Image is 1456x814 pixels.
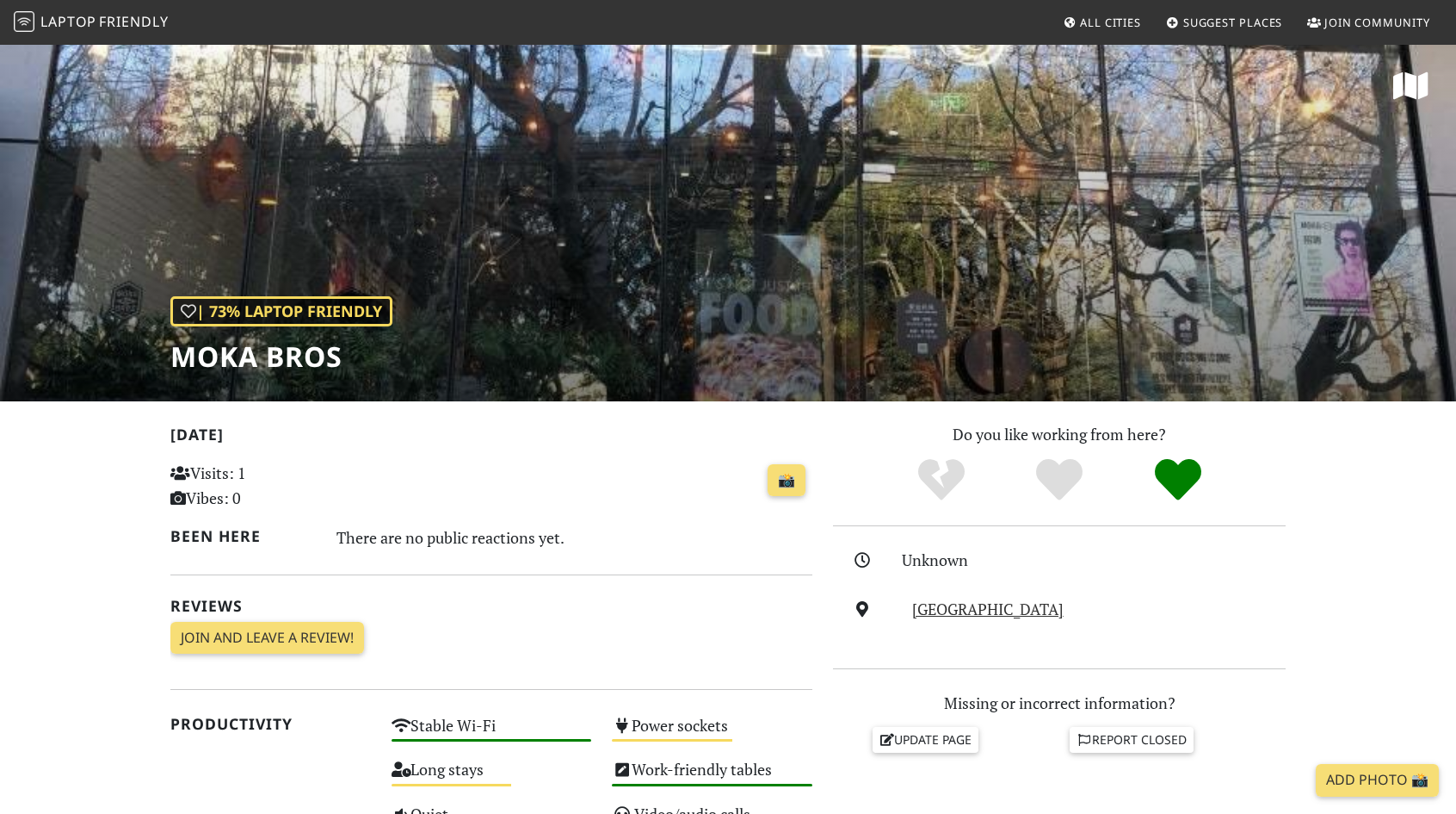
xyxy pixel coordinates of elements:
[1080,15,1141,30] span: All Cities
[170,461,371,511] p: Visits: 1 Vibes: 0
[882,457,1001,504] div: No
[381,711,602,755] div: Stable Wi-Fi
[873,727,979,753] a: Update page
[170,296,392,326] div: | 73% Laptop Friendly
[40,12,96,31] span: Laptop
[336,524,813,551] div: There are no public reactions yet.
[14,11,34,32] img: LaptopFriendly
[1159,7,1290,38] a: Suggest Places
[170,527,316,545] h2: Been here
[1300,7,1437,38] a: Join Community
[833,422,1286,447] p: Do you like working from here?
[381,755,602,799] div: Long stays
[170,340,392,373] h1: Moka Bros
[1183,15,1283,30] span: Suggest Places
[14,8,169,38] a: LaptopFriendly LaptopFriendly
[602,711,823,755] div: Power sockets
[170,715,371,733] h2: Productivity
[833,691,1286,716] p: Missing or incorrect information?
[1119,457,1237,504] div: Definitely!
[170,597,812,615] h2: Reviews
[1056,7,1148,38] a: All Cities
[1316,764,1439,797] a: Add Photo 📸
[912,599,1064,619] a: [GEOGRAPHIC_DATA]
[1324,15,1430,30] span: Join Community
[602,755,823,799] div: Work-friendly tables
[99,12,168,31] span: Friendly
[768,464,805,497] a: 📸
[902,548,1296,573] div: Unknown
[1070,727,1194,753] a: Report closed
[170,622,364,655] a: Join and leave a review!
[1000,457,1119,504] div: Yes
[170,426,812,450] h2: [DATE]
